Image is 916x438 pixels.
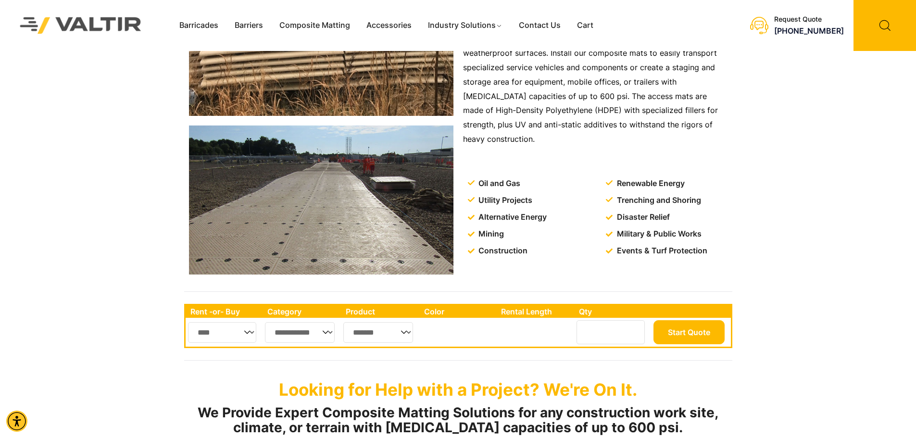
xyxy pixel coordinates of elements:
span: Disaster Relief [615,210,670,225]
p: Transform rough, soft, or unstable ground conditions into stable and weatherproof surfaces. Insta... [463,32,728,147]
button: Start Quote [653,320,725,344]
th: Qty [574,305,651,318]
th: Color [419,305,497,318]
select: Single select [188,322,257,343]
select: Single select [343,322,413,343]
span: Trenching and Shoring [615,193,701,208]
span: Alternative Energy [476,210,547,225]
span: Construction [476,244,527,258]
div: Accessibility Menu [6,411,27,432]
div: Request Quote [774,15,844,24]
img: A long, flat pathway made of interlocking panels stretches across a construction site, with worke... [189,125,453,275]
th: Rent -or- Buy [186,305,263,318]
a: call (888) 496-3625 [774,26,844,36]
input: Number [577,320,645,344]
span: Renewable Energy [615,176,685,191]
span: Utility Projects [476,193,532,208]
span: Mining [476,227,504,241]
p: Looking for Help with a Project? We're On It. [184,379,732,400]
a: Barriers [226,18,271,33]
a: Barricades [171,18,226,33]
a: Industry Solutions [420,18,511,33]
a: Composite Matting [271,18,358,33]
img: Valtir Rentals [7,4,154,46]
th: Rental Length [496,305,574,318]
th: Product [341,305,419,318]
a: Cart [569,18,602,33]
span: Military & Public Works [615,227,702,241]
span: Oil and Gas [476,176,520,191]
select: Single select [265,322,335,343]
span: Events & Turf Protection [615,244,707,258]
a: Contact Us [511,18,569,33]
a: Accessories [358,18,420,33]
h2: We Provide Expert Composite Matting Solutions for any construction work site, climate, or terrain... [184,405,732,435]
th: Category [263,305,341,318]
